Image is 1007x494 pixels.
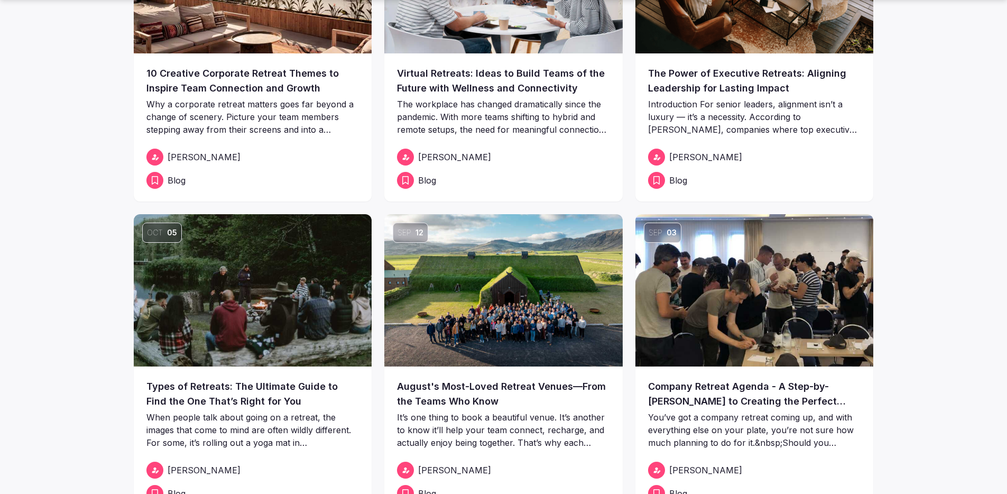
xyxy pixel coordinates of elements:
img: Company Retreat Agenda - A Step-by-Step Guide to Creating the Perfect Retreat [635,214,874,367]
span: [PERSON_NAME] [669,464,742,477]
a: Company Retreat Agenda - A Step-by-[PERSON_NAME] to Creating the Perfect Retreat [648,379,861,409]
a: Oct05 [134,214,372,367]
a: Blog [146,172,359,189]
span: 03 [667,227,677,238]
span: Blog [669,174,687,187]
a: Blog [648,172,861,189]
p: It’s one thing to book a beautiful venue. It’s another to know it’ll help your team connect, rech... [397,411,610,449]
a: Virtual Retreats: Ideas to Build Teams of the Future with Wellness and Connectivity [397,66,610,96]
a: Sep12 [384,214,623,367]
a: August's Most-Loved Retreat Venues—From the Teams Who Know [397,379,610,409]
p: You’ve got a company retreat coming up, and with everything else on your plate, you’re not sure h... [648,411,861,449]
span: 12 [415,227,423,238]
img: August's Most-Loved Retreat Venues—From the Teams Who Know [384,214,623,367]
a: [PERSON_NAME] [397,149,610,166]
span: 05 [167,227,177,238]
span: Sep [649,227,662,238]
p: When people talk about going on a retreat, the images that come to mind are often wildly differen... [146,411,359,449]
a: [PERSON_NAME] [146,462,359,479]
span: [PERSON_NAME] [669,151,742,163]
a: [PERSON_NAME] [397,462,610,479]
span: [PERSON_NAME] [418,464,491,477]
a: [PERSON_NAME] [648,462,861,479]
span: Sep [398,227,411,238]
a: Sep03 [635,214,874,367]
p: The workplace has changed dramatically since the pandemic. With more teams shifting to hybrid and... [397,98,610,136]
span: Oct [147,227,163,238]
p: Why a corporate retreat matters goes far beyond a change of scenery. Picture your team members st... [146,98,359,136]
span: [PERSON_NAME] [168,151,241,163]
span: Blog [168,174,186,187]
span: Blog [418,174,436,187]
a: The Power of Executive Retreats: Aligning Leadership for Lasting Impact [648,66,861,96]
span: [PERSON_NAME] [418,151,491,163]
a: 10 Creative Corporate Retreat Themes to Inspire Team Connection and Growth [146,66,359,96]
p: Introduction For senior leaders, alignment isn’t a luxury — it’s a necessity. According to [PERSO... [648,98,861,136]
a: [PERSON_NAME] [146,149,359,166]
a: Types of Retreats: The Ultimate Guide to Find the One That’s Right for You [146,379,359,409]
a: Blog [397,172,610,189]
img: Types of Retreats: The Ultimate Guide to Find the One That’s Right for You [134,214,372,367]
span: [PERSON_NAME] [168,464,241,477]
a: [PERSON_NAME] [648,149,861,166]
